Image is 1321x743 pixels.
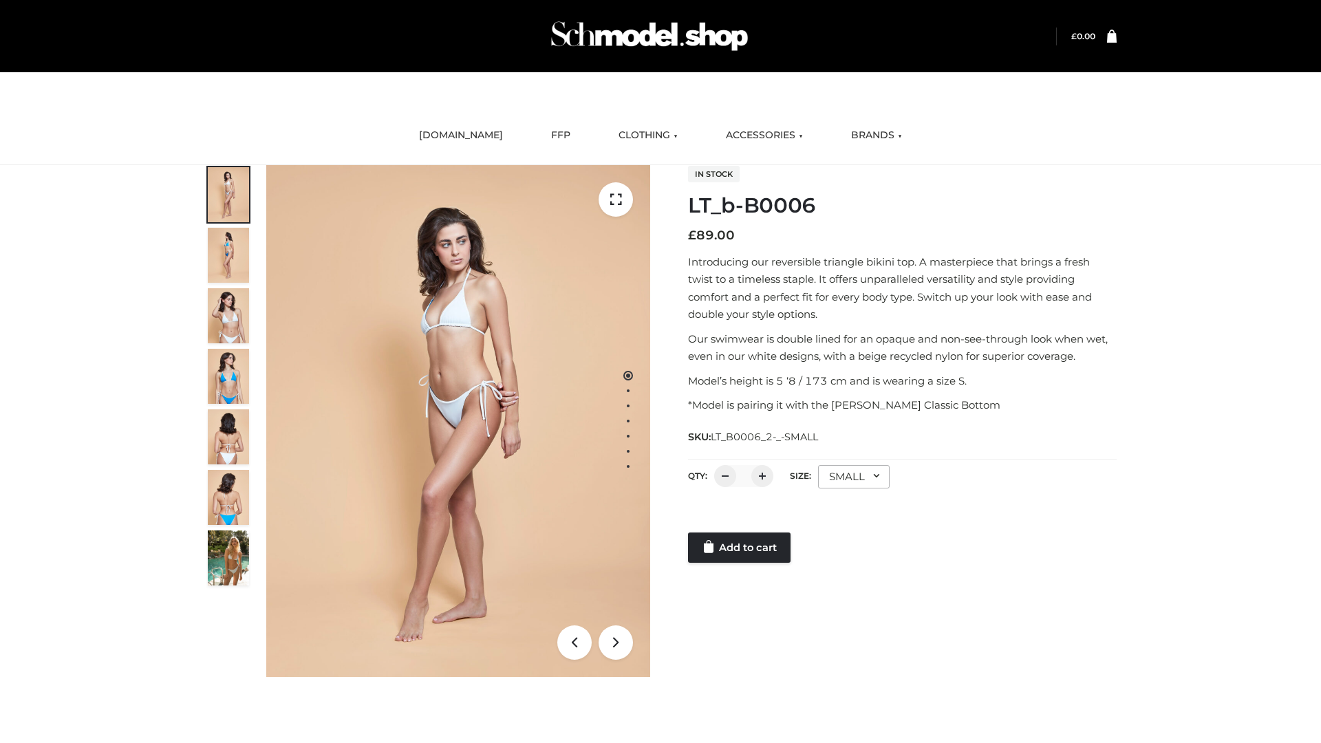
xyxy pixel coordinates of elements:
[208,288,249,343] img: ArielClassicBikiniTop_CloudNine_AzureSky_OW114ECO_3-scaled.jpg
[688,228,696,243] span: £
[266,165,650,677] img: ArielClassicBikiniTop_CloudNine_AzureSky_OW114ECO_1
[1071,31,1077,41] span: £
[1071,31,1095,41] bdi: 0.00
[790,471,811,481] label: Size:
[688,228,735,243] bdi: 89.00
[208,470,249,525] img: ArielClassicBikiniTop_CloudNine_AzureSky_OW114ECO_8-scaled.jpg
[208,167,249,222] img: ArielClassicBikiniTop_CloudNine_AzureSky_OW114ECO_1-scaled.jpg
[688,253,1117,323] p: Introducing our reversible triangle bikini top. A masterpiece that brings a fresh twist to a time...
[208,530,249,585] img: Arieltop_CloudNine_AzureSky2.jpg
[716,120,813,151] a: ACCESSORIES
[541,120,581,151] a: FFP
[208,228,249,283] img: ArielClassicBikiniTop_CloudNine_AzureSky_OW114ECO_2-scaled.jpg
[688,429,819,445] span: SKU:
[608,120,688,151] a: CLOTHING
[208,349,249,404] img: ArielClassicBikiniTop_CloudNine_AzureSky_OW114ECO_4-scaled.jpg
[688,193,1117,218] h1: LT_b-B0006
[688,471,707,481] label: QTY:
[546,9,753,63] img: Schmodel Admin 964
[688,372,1117,390] p: Model’s height is 5 ‘8 / 173 cm and is wearing a size S.
[818,465,890,488] div: SMALL
[688,532,791,563] a: Add to cart
[208,409,249,464] img: ArielClassicBikiniTop_CloudNine_AzureSky_OW114ECO_7-scaled.jpg
[841,120,912,151] a: BRANDS
[688,330,1117,365] p: Our swimwear is double lined for an opaque and non-see-through look when wet, even in our white d...
[711,431,818,443] span: LT_B0006_2-_-SMALL
[688,396,1117,414] p: *Model is pairing it with the [PERSON_NAME] Classic Bottom
[688,166,740,182] span: In stock
[409,120,513,151] a: [DOMAIN_NAME]
[1071,31,1095,41] a: £0.00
